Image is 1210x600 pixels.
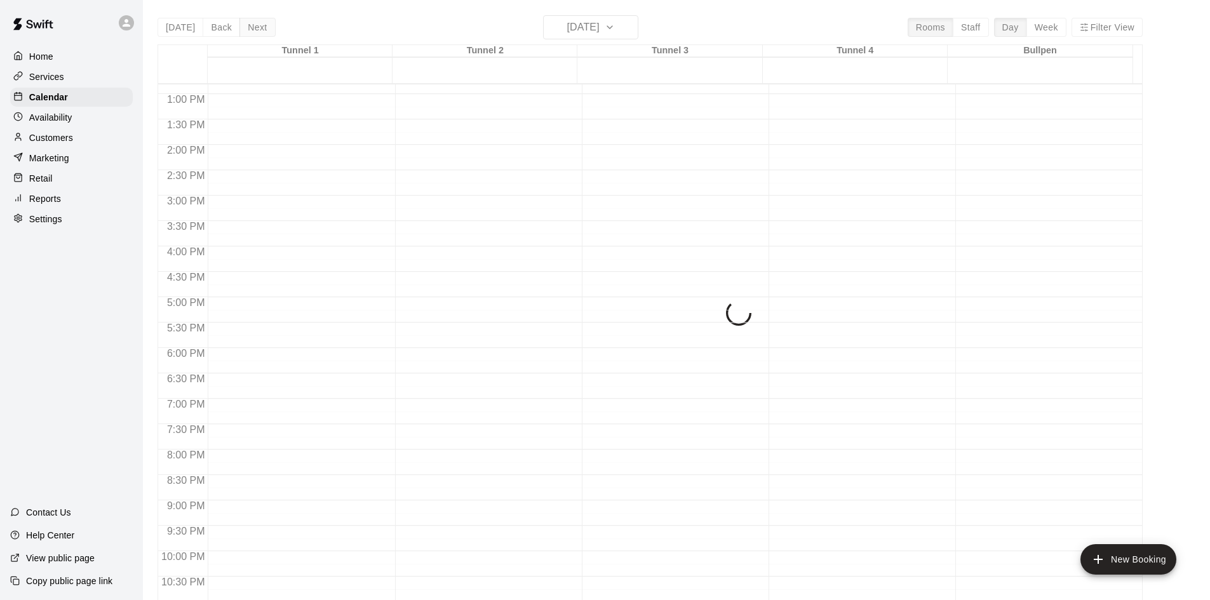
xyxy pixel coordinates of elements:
[164,272,208,283] span: 4:30 PM
[393,45,577,57] div: Tunnel 2
[10,47,133,66] a: Home
[164,424,208,435] span: 7:30 PM
[29,70,64,83] p: Services
[164,246,208,257] span: 4:00 PM
[164,119,208,130] span: 1:30 PM
[10,108,133,127] a: Availability
[26,575,112,587] p: Copy public page link
[164,221,208,232] span: 3:30 PM
[158,577,208,587] span: 10:30 PM
[10,210,133,229] a: Settings
[29,213,62,225] p: Settings
[10,149,133,168] a: Marketing
[164,94,208,105] span: 1:00 PM
[164,399,208,410] span: 7:00 PM
[10,189,133,208] a: Reports
[164,526,208,537] span: 9:30 PM
[29,131,73,144] p: Customers
[29,152,69,164] p: Marketing
[26,529,74,542] p: Help Center
[1080,544,1176,575] button: add
[164,450,208,460] span: 8:00 PM
[577,45,762,57] div: Tunnel 3
[29,111,72,124] p: Availability
[948,45,1133,57] div: Bullpen
[29,172,53,185] p: Retail
[29,50,53,63] p: Home
[158,551,208,562] span: 10:00 PM
[164,145,208,156] span: 2:00 PM
[164,196,208,206] span: 3:00 PM
[29,192,61,205] p: Reports
[10,128,133,147] a: Customers
[164,348,208,359] span: 6:00 PM
[26,506,71,519] p: Contact Us
[164,297,208,308] span: 5:00 PM
[164,323,208,333] span: 5:30 PM
[763,45,948,57] div: Tunnel 4
[164,170,208,181] span: 2:30 PM
[208,45,393,57] div: Tunnel 1
[164,373,208,384] span: 6:30 PM
[164,475,208,486] span: 8:30 PM
[10,169,133,188] a: Retail
[10,67,133,86] a: Services
[26,552,95,564] p: View public page
[164,500,208,511] span: 9:00 PM
[29,91,68,103] p: Calendar
[10,88,133,107] a: Calendar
